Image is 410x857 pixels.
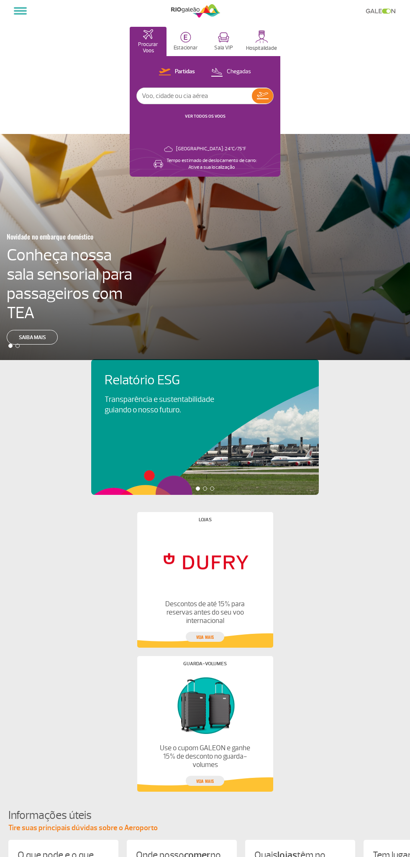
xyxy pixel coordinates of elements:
button: Sala VIP [205,27,242,56]
a: veja mais [186,632,224,642]
button: Estacionar [167,27,204,56]
button: VER TODOS OS VOOS [182,113,228,120]
p: Hospitalidade [246,45,277,51]
a: Saiba mais [7,330,58,345]
a: VER TODOS OS VOOS [185,113,225,119]
p: Transparência e sustentabilidade guiando o nosso futuro. [105,394,223,415]
img: Lojas [159,529,251,593]
p: Descontos de até 15% para reservas antes do seu voo internacional [159,600,251,625]
p: Sala VIP [214,45,233,51]
a: Relatório ESGTransparência e sustentabilidade guiando o nosso futuro. [105,373,305,415]
img: carParkingHome.svg [180,32,191,43]
a: veja mais [186,776,224,786]
input: Voo, cidade ou cia aérea [137,88,252,104]
button: Procurar Voos [130,27,167,56]
p: [GEOGRAPHIC_DATA]: 24°C/75°F [176,146,246,152]
p: Partidas [175,68,195,76]
p: Chegadas [227,68,251,76]
p: Use o cupom GALEON e ganhe 15% de desconto no guarda-volumes [159,744,251,769]
p: Estacionar [174,45,198,51]
h4: Lojas [199,517,212,522]
p: Tire suas principais dúvidas sobre o Aeroporto [8,823,410,833]
button: Chegadas [208,67,254,77]
h4: Informações úteis [8,808,410,823]
p: Tempo estimado de deslocamento de carro: Ative a sua localização [167,157,257,171]
h4: Guarda-volumes [183,661,227,666]
h4: Relatório ESG [105,373,238,388]
h4: Conheça nossa sala sensorial para passageiros com TEA [7,245,140,322]
img: Guarda-volumes [159,673,251,737]
button: Hospitalidade [243,27,280,56]
img: hospitality.svg [255,30,268,43]
p: Procurar Voos [134,41,162,54]
img: airplaneHomeActive.svg [143,29,153,39]
img: vipRoom.svg [218,32,229,43]
h3: Novidade no embarque doméstico [7,228,146,245]
button: Partidas [156,67,197,77]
